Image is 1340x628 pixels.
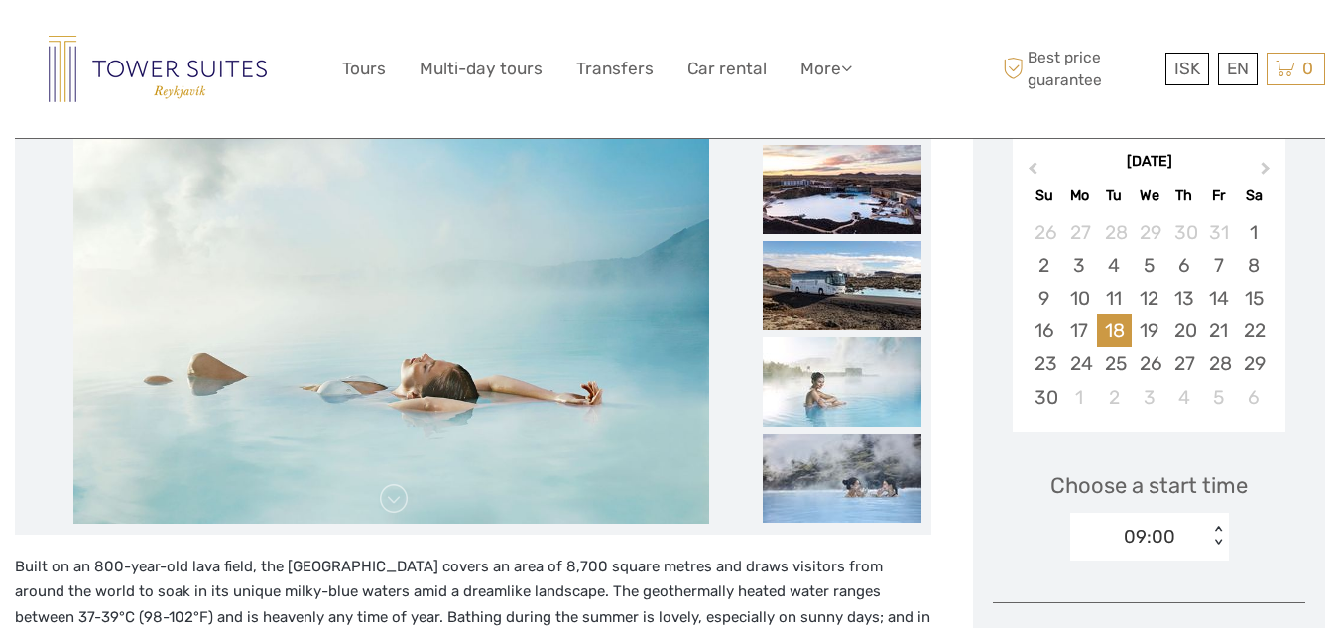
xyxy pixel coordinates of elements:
[1132,183,1166,209] div: We
[1132,216,1166,249] div: Choose Wednesday, October 29th, 2025
[1166,314,1201,347] div: Choose Thursday, November 20th, 2025
[1174,59,1200,78] span: ISK
[763,337,921,427] img: f5d80129630e4fa6877a6a1279fef998_slider_thumbnail.jpg
[1201,347,1236,380] div: Choose Friday, November 28th, 2025
[1166,249,1201,282] div: Choose Thursday, November 6th, 2025
[1062,347,1097,380] div: Choose Monday, November 24th, 2025
[1236,249,1271,282] div: Choose Saturday, November 8th, 2025
[1062,249,1097,282] div: Choose Monday, November 3rd, 2025
[1062,216,1097,249] div: Choose Monday, October 27th, 2025
[1097,314,1132,347] div: Choose Tuesday, November 18th, 2025
[1166,347,1201,380] div: Choose Thursday, November 27th, 2025
[1027,282,1061,314] div: Choose Sunday, November 9th, 2025
[1124,524,1175,550] div: 09:00
[763,434,921,523] img: e153eefffb494e93a9cb2d7f1da8b105_slider_thumbnail.jpeg
[1062,183,1097,209] div: Mo
[1132,347,1166,380] div: Choose Wednesday, November 26th, 2025
[420,55,543,83] a: Multi-day tours
[1201,183,1236,209] div: Fr
[1097,282,1132,314] div: Choose Tuesday, November 11th, 2025
[1097,183,1132,209] div: Tu
[687,55,767,83] a: Car rental
[1097,249,1132,282] div: Choose Tuesday, November 4th, 2025
[1166,216,1201,249] div: Choose Thursday, October 30th, 2025
[1299,59,1316,78] span: 0
[1236,183,1271,209] div: Sa
[576,55,654,83] a: Transfers
[1218,53,1258,85] div: EN
[228,31,252,55] button: Open LiveChat chat widget
[998,47,1160,90] span: Best price guarantee
[1013,152,1285,173] div: [DATE]
[1201,249,1236,282] div: Choose Friday, November 7th, 2025
[1132,314,1166,347] div: Choose Wednesday, November 19th, 2025
[1027,381,1061,414] div: Choose Sunday, November 30th, 2025
[73,49,708,525] img: 983885167ded4d4e81927be57b670762_main_slider.jpg
[1236,347,1271,380] div: Choose Saturday, November 29th, 2025
[1015,157,1046,188] button: Previous Month
[1201,282,1236,314] div: Choose Friday, November 14th, 2025
[1166,282,1201,314] div: Choose Thursday, November 13th, 2025
[1166,381,1201,414] div: Choose Thursday, December 4th, 2025
[763,241,921,330] img: 92839aa66af24556aa012d667f919618_slider_thumbnail.jpg
[49,36,267,102] img: Reykjavik Residence
[1027,216,1061,249] div: Choose Sunday, October 26th, 2025
[1097,381,1132,414] div: Choose Tuesday, December 2nd, 2025
[1050,470,1248,501] span: Choose a start time
[1166,183,1201,209] div: Th
[1132,381,1166,414] div: Choose Wednesday, December 3rd, 2025
[763,145,921,234] img: 3adb2bdb092042d093e9e4a6c811bf4f_slider_thumbnail.jpeg
[1097,216,1132,249] div: Choose Tuesday, October 28th, 2025
[1209,526,1226,547] div: < >
[1027,183,1061,209] div: Su
[1201,381,1236,414] div: Choose Friday, December 5th, 2025
[1062,314,1097,347] div: Choose Monday, November 17th, 2025
[1132,249,1166,282] div: Choose Wednesday, November 5th, 2025
[1236,282,1271,314] div: Choose Saturday, November 15th, 2025
[1019,216,1279,414] div: month 2025-11
[1027,249,1061,282] div: Choose Sunday, November 2nd, 2025
[1132,282,1166,314] div: Choose Wednesday, November 12th, 2025
[1027,314,1061,347] div: Choose Sunday, November 16th, 2025
[28,35,224,51] p: We're away right now. Please check back later!
[1236,381,1271,414] div: Choose Saturday, December 6th, 2025
[1097,347,1132,380] div: Choose Tuesday, November 25th, 2025
[1027,347,1061,380] div: Choose Sunday, November 23rd, 2025
[1201,216,1236,249] div: Choose Friday, October 31st, 2025
[342,55,386,83] a: Tours
[1062,282,1097,314] div: Choose Monday, November 10th, 2025
[1062,381,1097,414] div: Choose Monday, December 1st, 2025
[1252,157,1283,188] button: Next Month
[800,55,852,83] a: More
[1201,314,1236,347] div: Choose Friday, November 21st, 2025
[1236,216,1271,249] div: Choose Saturday, November 1st, 2025
[1236,314,1271,347] div: Choose Saturday, November 22nd, 2025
